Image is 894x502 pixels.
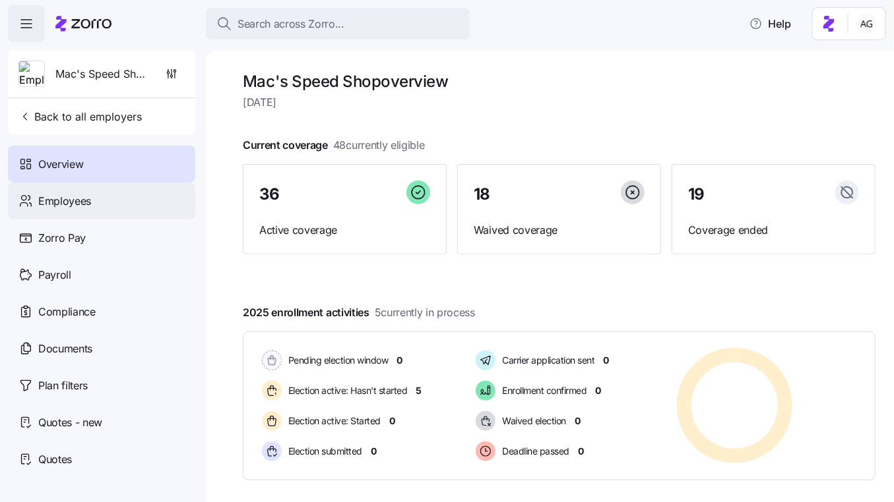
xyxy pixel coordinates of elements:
span: Enrollment confirmed [498,384,587,397]
span: Overview [38,156,83,173]
span: 0 [575,414,581,428]
span: Compliance [38,304,96,320]
span: 18 [474,186,490,202]
span: Active coverage [259,222,430,238]
span: 0 [603,354,609,367]
span: 36 [259,186,280,202]
span: 5 [416,384,422,397]
span: Election active: Hasn't started [284,384,408,397]
span: 0 [595,384,601,397]
span: Election submitted [284,445,362,458]
span: Documents [38,341,92,357]
a: Quotes - new [8,404,195,441]
span: Help [750,16,791,32]
span: Current coverage [243,137,425,153]
h1: Mac's Speed Shop overview [243,71,876,92]
span: Waived election [498,414,566,428]
span: Waived coverage [474,222,645,238]
span: Election active: Started [284,414,381,428]
span: 0 [371,445,377,458]
a: Employees [8,182,195,219]
span: 0 [389,414,395,428]
a: Payroll [8,256,195,293]
span: Payroll [38,267,71,283]
span: Coverage ended [688,222,859,238]
span: Back to all employers [18,109,142,125]
span: 19 [688,186,705,202]
span: [DATE] [243,94,876,111]
span: 5 currently in process [375,304,475,321]
span: Mac's Speed Shop [55,66,148,82]
button: Search across Zorro... [206,8,470,40]
span: 48 currently eligible [333,137,425,153]
a: Zorro Pay [8,219,195,256]
span: Carrier application sent [498,354,594,367]
span: Plan filters [38,377,88,394]
span: Employees [38,193,91,209]
span: 0 [397,354,403,367]
a: Documents [8,330,195,367]
span: Quotes - new [38,414,102,431]
span: 2025 enrollment activities [243,304,475,321]
a: Quotes [8,441,195,478]
span: Zorro Pay [38,230,86,246]
span: Search across Zorro... [238,16,344,32]
span: Pending election window [284,354,389,367]
span: Deadline passed [498,445,569,458]
button: Back to all employers [13,103,147,130]
a: Overview [8,146,195,182]
a: Plan filters [8,367,195,404]
img: Employer logo [19,61,44,88]
a: Compliance [8,293,195,330]
img: 5fc55c57e0610270ad857448bea2f2d5 [856,13,878,34]
span: Quotes [38,451,72,468]
button: Help [739,11,802,37]
span: 0 [578,445,584,458]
